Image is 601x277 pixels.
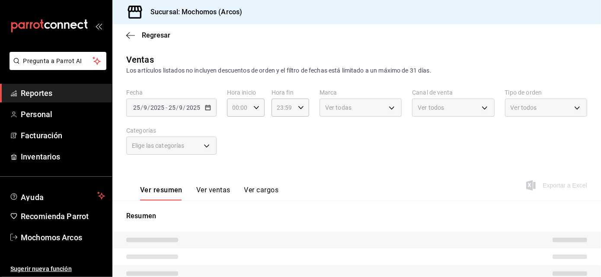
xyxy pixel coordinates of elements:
div: Ventas [126,53,154,66]
span: Sugerir nueva función [10,264,105,274]
span: Facturación [21,130,105,141]
span: / [141,104,143,111]
span: / [183,104,186,111]
span: - [166,104,167,111]
span: Ver todos [511,103,537,112]
span: Reportes [21,87,105,99]
button: Ver ventas [196,186,230,201]
label: Canal de venta [412,90,494,96]
button: open_drawer_menu [95,22,102,29]
input: -- [133,104,141,111]
div: Los artículos listados no incluyen descuentos de orden y el filtro de fechas está limitado a un m... [126,66,587,75]
button: Ver resumen [140,186,182,201]
button: Ver cargos [244,186,279,201]
span: Ver todos [418,103,444,112]
h3: Sucursal: Mochomos (Arcos) [144,7,242,17]
span: Regresar [142,31,170,39]
a: Pregunta a Parrot AI [6,63,106,72]
label: Hora inicio [227,90,265,96]
label: Fecha [126,90,217,96]
label: Categorías [126,128,217,134]
input: -- [179,104,183,111]
input: -- [168,104,176,111]
span: Personal [21,108,105,120]
span: Pregunta a Parrot AI [23,57,93,66]
label: Marca [320,90,402,96]
span: Inventarios [21,151,105,162]
input: ---- [150,104,165,111]
span: Ver todas [325,103,352,112]
label: Hora fin [272,90,309,96]
button: Regresar [126,31,170,39]
div: navigation tabs [140,186,278,201]
span: Mochomos Arcos [21,232,105,243]
input: ---- [186,104,201,111]
span: Recomienda Parrot [21,210,105,222]
button: Pregunta a Parrot AI [10,52,106,70]
span: Elige las categorías [132,141,185,150]
span: Ayuda [21,191,94,201]
label: Tipo de orden [505,90,587,96]
span: / [176,104,179,111]
p: Resumen [126,211,587,221]
input: -- [143,104,147,111]
span: / [147,104,150,111]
